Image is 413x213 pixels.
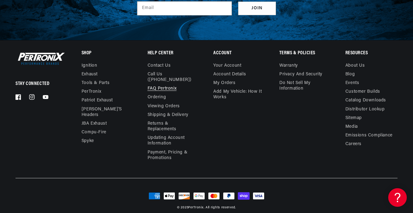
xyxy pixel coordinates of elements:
a: [PERSON_NAME]'s Headers [82,105,129,119]
a: Careers [345,140,362,149]
small: © 2025 . [177,206,204,209]
a: PerTronix [82,87,101,96]
a: Distributor Lookup [345,105,385,114]
a: Compu-Fire [82,128,106,137]
small: All rights reserved. [206,206,236,209]
input: Email [137,2,232,15]
a: Your account [213,63,241,70]
p: Stay Connected [16,81,61,87]
a: Emissions compliance [345,131,393,140]
a: Updating Account Information [148,134,195,148]
a: Shipping & Delivery [148,111,189,119]
a: JBA Exhaust [82,119,107,128]
a: FAQ Pertronix [148,84,177,93]
a: Tools & Parts [82,79,110,87]
a: Privacy and Security [279,70,322,79]
a: Blog [345,70,355,79]
a: Spyke [82,137,94,145]
a: Exhaust [82,70,98,79]
a: Call Us ([PHONE_NUMBER]) [148,70,195,84]
a: Contact us [148,63,171,70]
a: Payment, Pricing & Promotions [148,148,200,162]
a: Catalog Downloads [345,96,386,105]
a: About Us [345,63,365,70]
a: Ordering [148,93,166,102]
a: Do not sell my information [279,79,331,93]
a: Add My Vehicle: How It Works [213,87,265,102]
a: PerTronix [188,206,203,209]
img: Pertronix [16,51,65,66]
a: Customer Builds [345,87,380,96]
a: My orders [213,79,235,87]
button: Subscribe [238,2,276,16]
a: Sitemap [345,114,362,122]
a: Patriot Exhaust [82,96,113,105]
a: Events [345,79,359,87]
a: Ignition [82,63,97,70]
a: Account details [213,70,246,79]
a: Media [345,122,358,131]
a: Viewing Orders [148,102,180,111]
a: Warranty [279,63,298,70]
a: Returns & Replacements [148,119,195,134]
